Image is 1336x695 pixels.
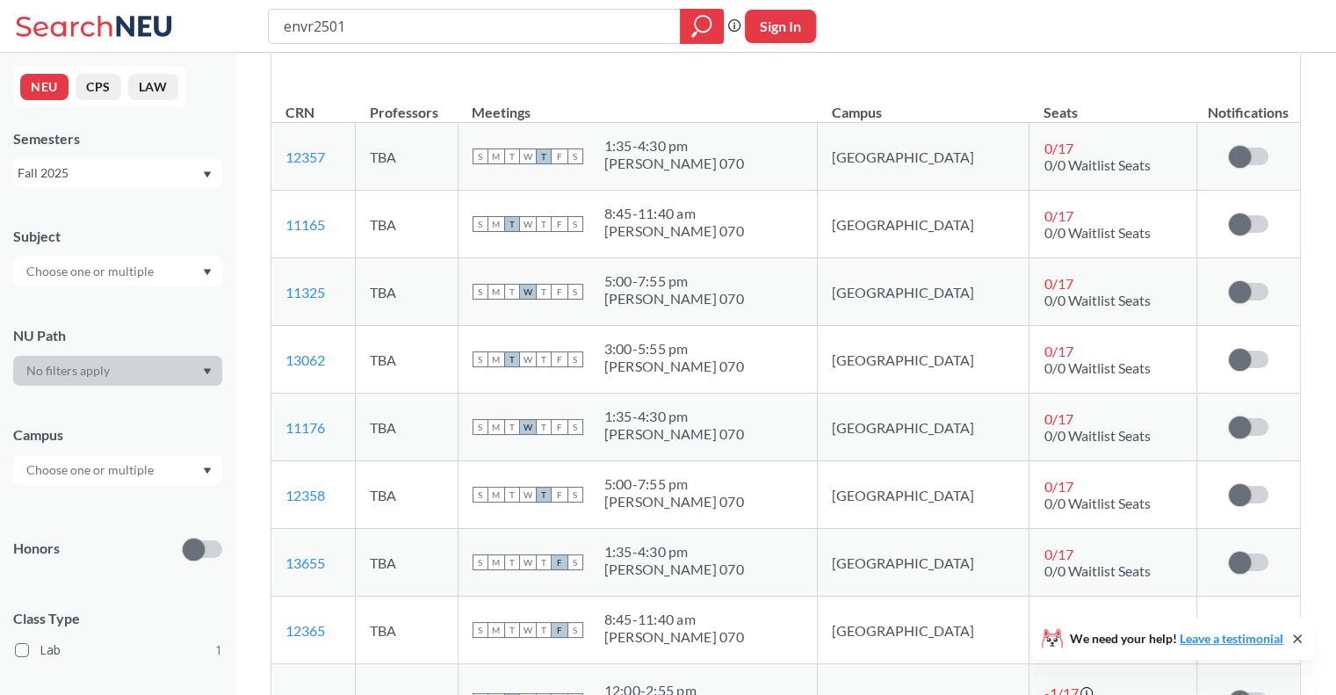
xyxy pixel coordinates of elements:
span: T [536,487,552,503]
span: T [536,216,552,232]
span: 0/0 Waitlist Seats [1044,562,1150,579]
a: 12358 [285,487,325,503]
span: 1 [215,641,222,660]
span: T [536,284,552,300]
span: 0 / 17 [1044,478,1072,495]
th: Professors [356,85,458,123]
td: TBA [356,326,458,394]
span: 0 / 17 [1044,207,1072,224]
a: 11325 [285,284,325,300]
span: T [504,351,520,367]
div: Campus [13,425,222,445]
div: 8:45 - 11:40 am [604,611,744,628]
span: T [536,351,552,367]
div: magnifying glass [680,9,724,44]
span: F [552,419,567,435]
span: S [473,351,488,367]
span: M [488,487,504,503]
span: T [504,622,520,638]
span: 0/0 Waitlist Seats [1044,224,1150,241]
div: Semesters [13,129,222,148]
span: M [488,622,504,638]
span: S [473,419,488,435]
td: [GEOGRAPHIC_DATA] [818,394,1029,461]
span: 0/0 Waitlist Seats [1044,359,1150,376]
div: NU Path [13,326,222,345]
span: S [567,148,583,164]
span: F [552,487,567,503]
span: S [567,284,583,300]
td: TBA [356,597,458,664]
div: Fall 2025Dropdown arrow [13,159,222,187]
span: T [536,554,552,570]
div: Dropdown arrow [13,356,222,386]
div: 1:35 - 4:30 pm [604,408,744,425]
svg: Dropdown arrow [203,368,212,375]
a: 12365 [285,622,325,639]
div: Dropdown arrow [13,257,222,286]
span: M [488,554,504,570]
a: 13655 [285,554,325,571]
td: TBA [356,529,458,597]
span: F [552,554,567,570]
div: [PERSON_NAME] 070 [604,155,744,172]
span: T [504,554,520,570]
td: [GEOGRAPHIC_DATA] [818,461,1029,529]
div: 8:45 - 11:40 am [604,205,744,222]
span: 0/0 Waitlist Seats [1044,495,1150,511]
span: F [552,148,567,164]
span: S [473,487,488,503]
div: [PERSON_NAME] 070 [604,493,744,510]
span: S [567,216,583,232]
span: S [473,284,488,300]
span: S [567,487,583,503]
span: 0/0 Waitlist Seats [1044,156,1150,173]
div: 1:35 - 4:30 pm [604,137,744,155]
div: Dropdown arrow [13,455,222,485]
span: W [520,216,536,232]
button: LAW [128,74,178,100]
svg: Dropdown arrow [203,171,212,178]
span: W [520,148,536,164]
span: T [536,622,552,638]
th: Campus [818,85,1029,123]
span: M [488,284,504,300]
div: [PERSON_NAME] 070 [604,290,744,308]
div: Fall 2025 [18,163,201,183]
span: 0 / 17 [1044,613,1072,630]
span: W [520,554,536,570]
span: S [473,216,488,232]
p: Honors [13,539,60,559]
span: 0 / 17 [1044,410,1072,427]
label: Lab [15,639,222,662]
td: TBA [356,258,458,326]
span: M [488,351,504,367]
a: 12357 [285,148,325,165]
button: CPS [76,74,121,100]
span: F [552,284,567,300]
div: [PERSON_NAME] 070 [604,358,744,375]
td: TBA [356,123,458,191]
span: T [504,148,520,164]
span: M [488,419,504,435]
div: [PERSON_NAME] 070 [604,222,744,240]
td: [GEOGRAPHIC_DATA] [818,191,1029,258]
th: Seats [1029,85,1197,123]
span: F [552,622,567,638]
span: S [567,419,583,435]
span: S [473,148,488,164]
span: T [504,419,520,435]
td: TBA [356,394,458,461]
div: 5:00 - 7:55 pm [604,475,744,493]
span: S [567,554,583,570]
span: T [504,284,520,300]
span: T [504,216,520,232]
a: Leave a testimonial [1180,631,1283,646]
span: T [536,419,552,435]
svg: Dropdown arrow [203,467,212,474]
button: Sign In [745,10,816,43]
input: Choose one or multiple [18,460,165,481]
span: T [536,148,552,164]
span: Class Type [13,609,222,628]
span: W [520,284,536,300]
